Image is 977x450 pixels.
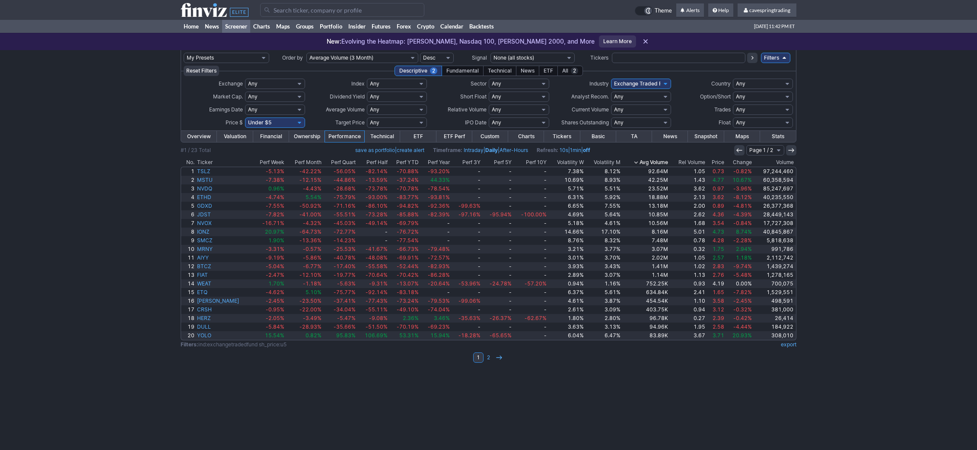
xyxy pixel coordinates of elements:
[733,194,752,200] span: -8.12%
[726,202,753,210] a: -4.81%
[482,176,513,184] a: -
[616,131,652,142] a: TA
[323,228,357,236] a: -72.77%
[513,236,548,245] a: -
[669,210,706,219] a: 2.62
[397,237,419,244] span: -77.54%
[706,167,726,176] a: 0.73
[669,228,706,236] a: 5.01
[196,245,251,254] a: MRNY
[622,236,669,245] a: 7.48M
[753,236,796,245] a: 5,818,638
[323,176,357,184] a: -44.86%
[713,220,724,226] span: 3.54
[713,168,724,174] span: 0.73
[357,193,389,202] a: -93.00%
[726,210,753,219] a: -4.39%
[585,193,622,202] a: 5.92%
[451,184,482,193] a: -
[181,176,196,184] a: 2
[357,228,389,236] a: -
[299,237,321,244] span: -13.36%
[548,236,585,245] a: 8.76%
[366,168,388,174] span: -82.14%
[669,167,706,176] a: 1.05
[724,131,760,142] a: Maps
[713,211,724,218] span: 4.36
[513,193,548,202] a: -
[652,131,688,142] a: News
[706,236,726,245] a: 4.28
[482,202,513,210] a: -
[726,184,753,193] a: -3.96%
[548,184,585,193] a: 5.71%
[323,245,357,254] a: -25.53%
[414,20,437,33] a: Crypto
[299,228,321,235] span: -64.73%
[389,202,420,210] a: -94.82%
[726,219,753,228] a: -0.84%
[323,219,357,228] a: -45.03%
[713,194,724,200] span: 3.62
[266,177,284,183] span: -7.38%
[706,202,726,210] a: 0.89
[251,184,286,193] a: 0.96%
[451,228,482,236] a: -
[366,203,388,209] span: -86.10%
[585,210,622,219] a: 5.64%
[181,210,196,219] a: 6
[482,184,513,193] a: -
[217,131,253,142] a: Valuation
[706,193,726,202] a: 3.62
[196,228,251,236] a: IONZ
[286,210,322,219] a: -41.00%
[334,211,356,218] span: -55.51%
[733,211,752,218] span: -4.39%
[713,228,724,235] span: 4.73
[196,210,251,219] a: JDST
[196,193,251,202] a: ETHD
[585,184,622,193] a: 5.51%
[251,210,286,219] a: -7.82%
[726,236,753,245] a: -2.28%
[451,167,482,176] a: -
[397,228,419,235] span: -76.72%
[706,228,726,236] a: 4.73
[635,6,672,16] a: Theme
[325,131,364,142] a: Performance
[250,20,273,33] a: Charts
[466,20,497,33] a: Backtests
[289,131,325,142] a: Ownership
[357,210,389,219] a: -73.28%
[420,210,451,219] a: -82.39%
[397,194,419,200] span: -83.77%
[251,245,286,254] a: -3.31%
[323,236,357,245] a: -14.23%
[513,167,548,176] a: -
[293,20,317,33] a: Groups
[251,202,286,210] a: -7.55%
[585,176,622,184] a: 8.93%
[397,147,424,153] a: create alert
[622,176,669,184] a: 42.25M
[485,147,498,153] a: Daily
[181,228,196,236] a: 8
[713,177,724,183] span: 4.77
[688,131,724,142] a: Snapshot
[451,210,482,219] a: -97.16%
[286,236,322,245] a: -13.36%
[761,53,790,63] a: Filters
[299,203,321,209] span: -50.92%
[323,167,357,176] a: -56.05%
[265,228,284,235] span: 20.97%
[266,203,284,209] span: -7.55%
[464,147,484,153] a: Intraday
[738,3,796,17] a: cavespringtrading
[395,66,442,76] div: Descriptive
[622,228,669,236] a: 8.16M
[451,202,482,210] a: -99.63%
[548,202,585,210] a: 6.65%
[437,20,466,33] a: Calendar
[585,167,622,176] a: 8.12%
[521,211,547,218] span: -100.00%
